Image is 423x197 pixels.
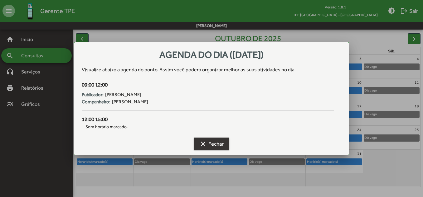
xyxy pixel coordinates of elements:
strong: Publicador: [82,91,104,98]
strong: Companheiro: [82,98,110,106]
span: Sem horário marcado. [82,124,333,130]
span: [PERSON_NAME] [112,98,148,106]
div: Visualize abaixo a agenda do ponto . Assim você poderá organizar melhor as suas atividades no dia. [82,66,341,73]
span: [PERSON_NAME] [105,91,141,98]
button: Fechar [194,138,229,150]
div: 09:00 12:00 [82,81,333,89]
div: 12:00 15:00 [82,115,333,124]
span: Agenda do dia ([DATE]) [159,49,264,60]
span: Fechar [199,138,224,149]
mat-icon: clear [199,140,207,148]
